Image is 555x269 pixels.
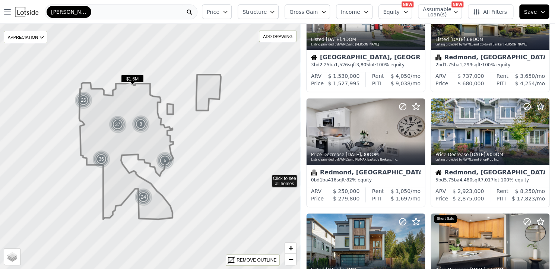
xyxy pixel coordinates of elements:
[391,80,410,86] span: $ 9,038
[156,152,174,170] img: g1.png
[289,8,318,16] span: Gross Gain
[383,8,400,16] span: Equity
[311,54,421,62] div: [GEOGRAPHIC_DATA], [GEOGRAPHIC_DATA]
[285,4,330,19] button: Gross Gain
[435,54,441,60] img: Condominium
[435,152,546,158] div: Price Decrease , 90 DOM
[435,170,545,177] div: Redmond, [GEOGRAPHIC_DATA]
[434,215,457,223] div: Short Sale
[451,1,463,7] div: NEW
[4,31,47,43] div: APPRECIATION
[4,249,20,265] a: Layers
[435,42,546,47] div: Listing provided by NWMLS and Coldwell Banker [PERSON_NAME]
[333,196,359,202] span: $ 279,800
[341,8,360,16] span: Income
[418,4,462,19] button: Assumable Loan(s)
[381,195,421,202] div: /mo
[381,80,421,87] div: /mo
[435,170,441,175] img: House
[311,80,324,87] div: Price
[481,177,494,183] span: 7,017
[207,8,219,16] span: Price
[372,187,384,195] div: Rent
[435,195,448,202] div: Price
[15,7,38,17] img: Lotside
[391,188,410,194] span: $ 1,050
[435,177,545,183] div: 5 bd 5.75 ba sqft lot · 100% equity
[335,62,348,67] span: 1,526
[435,187,446,195] div: ARV
[326,37,341,42] time: 2025-09-27 20:28
[435,80,448,87] div: Price
[311,177,421,183] div: 0 bd 1 ba sqft · 82% equity
[384,72,421,80] div: /mo
[156,152,174,170] div: 5
[238,4,279,19] button: Structure
[435,72,446,80] div: ARV
[259,31,296,42] div: ADD DRAWING
[311,54,317,60] img: House
[134,188,152,206] div: 24
[328,80,360,86] span: $ 1,527,995
[497,80,506,87] div: PITI
[288,243,293,253] span: +
[237,257,276,263] div: REMOVE OUTLINE
[378,4,412,19] button: Equity
[92,150,111,168] img: g1.png
[74,91,93,109] img: g1.png
[121,75,144,86] div: $1.6M
[311,72,321,80] div: ARV
[333,188,359,194] span: $ 250,000
[508,72,545,80] div: /mo
[506,195,545,202] div: /mo
[109,115,127,133] img: g1.png
[121,75,144,83] span: $1.6M
[311,170,421,177] div: Redmond, [GEOGRAPHIC_DATA]
[402,1,413,7] div: NEW
[134,188,153,206] img: g1.png
[311,152,421,158] div: Price Decrease , 30 DOM
[497,187,508,195] div: Rent
[460,177,472,183] span: 4,480
[457,73,484,79] span: $ 737,000
[450,37,466,42] time: 2025-09-27 16:05
[51,8,87,16] span: [PERSON_NAME]
[435,54,545,62] div: Redmond, [GEOGRAPHIC_DATA]
[515,73,535,79] span: $ 3,650
[519,4,549,19] button: Save
[384,187,421,195] div: /mo
[202,4,232,19] button: Price
[311,195,324,202] div: Price
[311,42,421,47] div: Listing provided by NWMLS and [PERSON_NAME]
[132,115,150,133] div: 8
[460,62,472,67] span: 1,299
[435,158,546,162] div: Listing provided by NWMLS and ShopProp Inc.
[372,72,384,80] div: Rent
[285,254,296,265] a: Zoom out
[74,91,92,109] div: 26
[391,196,410,202] span: $ 1,697
[356,62,369,67] span: 3,805
[468,4,513,19] button: All Filters
[109,115,127,133] div: 37
[423,7,447,17] span: Assumable Loan(s)
[306,98,425,207] a: Price Decrease [DATE],30DOMListing provided byNWMLSand RE/MAX Eastside Brokers, Inc.CondominiumRe...
[512,196,535,202] span: $ 17,823
[435,37,546,42] div: Listed , 68 DOM
[372,195,381,202] div: PITI
[346,152,361,157] time: 2025-09-27 05:23
[431,98,549,207] a: Price Decrease [DATE],90DOMListing provided byNWMLSand ShopProp Inc.HouseRedmond, [GEOGRAPHIC_DAT...
[311,158,421,162] div: Listing provided by NWMLS and RE/MAX Eastside Brokers, Inc.
[524,8,537,16] span: Save
[311,62,421,68] div: 3 bd 2.25 ba sqft lot · 100% equity
[453,188,484,194] span: $ 2,923,000
[515,188,535,194] span: $ 8,250
[288,254,293,264] span: −
[372,80,381,87] div: PITI
[453,196,484,202] span: $ 2,875,000
[311,187,321,195] div: ARV
[506,80,545,87] div: /mo
[435,62,545,68] div: 2 bd 1.75 ba sqft · 100% equity
[457,80,484,86] span: $ 680,000
[473,8,507,16] span: All Filters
